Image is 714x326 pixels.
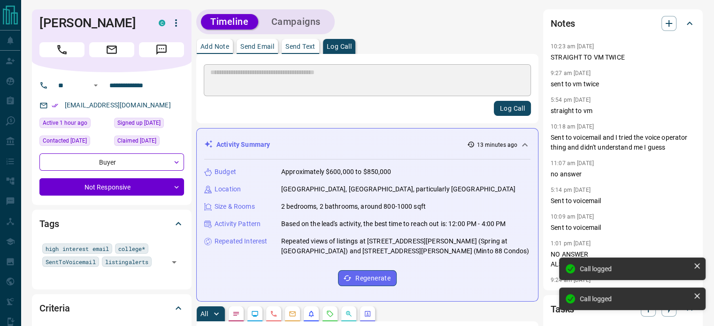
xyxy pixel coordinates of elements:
[39,297,184,319] div: Criteria
[159,20,165,26] div: condos.ca
[39,136,109,149] div: Fri Sep 05 2025
[364,310,371,318] svg: Agent Actions
[215,167,236,177] p: Budget
[39,15,145,30] h1: [PERSON_NAME]
[200,43,229,50] p: Add Note
[270,310,277,318] svg: Calls
[215,202,255,212] p: Size & Rooms
[46,244,109,253] span: high interest email
[232,310,240,318] svg: Notes
[551,250,695,269] p: NO ANSWER ALSO GOES BY "[PERSON_NAME]"
[201,14,258,30] button: Timeline
[39,301,70,316] h2: Criteria
[43,136,87,145] span: Contacted [DATE]
[117,136,156,145] span: Claimed [DATE]
[215,219,261,229] p: Activity Pattern
[551,106,695,116] p: straight to vm
[39,153,184,171] div: Buyer
[117,118,161,128] span: Signed up [DATE]
[551,53,695,62] p: STRAIGHT TO VM TWICE
[551,133,695,152] p: Sent to voicemail and I tried the voice operator thing and didn't understand me I guess
[114,136,184,149] div: Wed Jul 02 2025
[580,265,690,273] div: Call logged
[39,216,59,231] h2: Tags
[551,160,594,167] p: 11:07 am [DATE]
[200,311,208,317] p: All
[204,136,530,153] div: Activity Summary13 minutes ago
[551,302,574,317] h2: Tasks
[215,236,267,246] p: Repeated Interest
[139,42,184,57] span: Message
[281,184,515,194] p: [GEOGRAPHIC_DATA], [GEOGRAPHIC_DATA], particularly [GEOGRAPHIC_DATA]
[39,42,84,57] span: Call
[338,270,397,286] button: Regenerate
[39,118,109,131] div: Sat Sep 13 2025
[39,212,184,235] div: Tags
[281,236,530,256] p: Repeated views of listings at [STREET_ADDRESS][PERSON_NAME] (Spring at [GEOGRAPHIC_DATA]) and [ST...
[216,140,270,150] p: Activity Summary
[118,244,145,253] span: college*
[215,184,241,194] p: Location
[89,42,134,57] span: Email
[551,240,591,247] p: 1:01 pm [DATE]
[251,310,259,318] svg: Lead Browsing Activity
[289,310,296,318] svg: Emails
[65,101,171,109] a: [EMAIL_ADDRESS][DOMAIN_NAME]
[168,256,181,269] button: Open
[307,310,315,318] svg: Listing Alerts
[281,219,506,229] p: Based on the lead's activity, the best time to reach out is: 12:00 PM - 4:00 PM
[551,97,591,103] p: 5:54 pm [DATE]
[551,298,695,320] div: Tasks
[551,196,695,206] p: Sent to voicemail
[551,12,695,35] div: Notes
[551,79,695,89] p: sent to vm twice
[327,43,352,50] p: Log Call
[476,141,517,149] p: 13 minutes ago
[262,14,330,30] button: Campaigns
[285,43,315,50] p: Send Text
[551,70,591,76] p: 9:27 am [DATE]
[105,257,148,266] span: listingalerts
[551,277,591,283] p: 9:24 am [DATE]
[46,257,96,266] span: SentToVoicemail
[114,118,184,131] div: Wed Jul 02 2025
[494,101,531,116] button: Log Call
[52,102,58,109] svg: Email Verified
[90,80,101,91] button: Open
[345,310,353,318] svg: Opportunities
[551,187,591,193] p: 5:14 pm [DATE]
[551,43,594,50] p: 10:23 am [DATE]
[551,16,575,31] h2: Notes
[39,178,184,196] div: Not Responsive
[551,123,594,130] p: 10:18 am [DATE]
[43,118,87,128] span: Active 1 hour ago
[281,167,391,177] p: Approximately $600,000 to $850,000
[281,202,426,212] p: 2 bedrooms, 2 bathrooms, around 800-1000 sqft
[580,295,690,303] div: Call logged
[326,310,334,318] svg: Requests
[551,223,695,233] p: Sent to voicemail
[551,213,594,220] p: 10:09 am [DATE]
[551,169,695,179] p: no answer
[240,43,274,50] p: Send Email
